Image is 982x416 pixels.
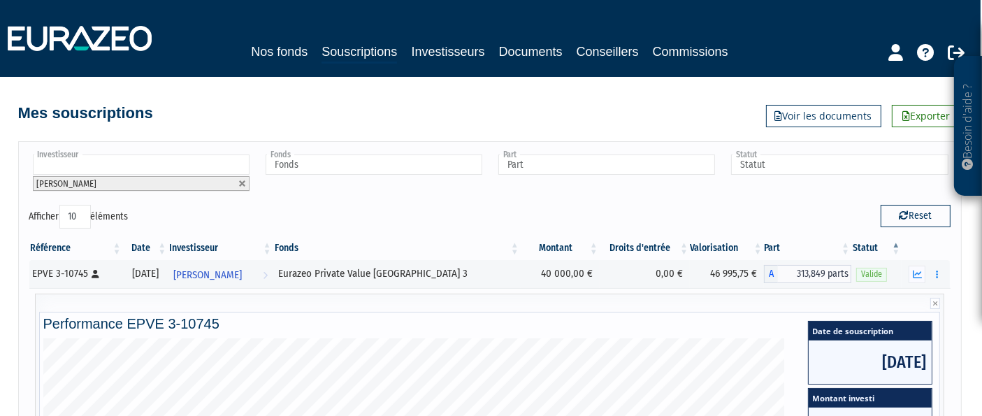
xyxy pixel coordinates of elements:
span: Montant investi [809,389,932,408]
label: Afficher éléments [29,205,129,229]
th: Statut : activer pour trier la colonne par ordre d&eacute;croissant [851,236,902,260]
span: [PERSON_NAME] [173,262,242,288]
select: Afficheréléments [59,205,91,229]
i: [Français] Personne physique [92,270,100,278]
span: Date de souscription [809,322,932,340]
td: 0,00 € [600,260,690,288]
a: [PERSON_NAME] [168,260,273,288]
a: Souscriptions [322,42,397,64]
a: Investisseurs [411,42,484,62]
td: 40 000,00 € [521,260,600,288]
h4: Mes souscriptions [18,105,153,122]
button: Reset [881,205,951,227]
div: Eurazeo Private Value [GEOGRAPHIC_DATA] 3 [278,266,516,281]
a: Exporter [892,105,962,127]
h4: Performance EPVE 3-10745 [43,316,937,331]
span: A [764,265,778,283]
th: Montant: activer pour trier la colonne par ordre croissant [521,236,600,260]
th: Date: activer pour trier la colonne par ordre croissant [123,236,168,260]
a: Nos fonds [251,42,308,62]
span: 313,849 parts [778,265,852,283]
span: [DATE] [809,340,932,384]
th: Droits d'entrée: activer pour trier la colonne par ordre croissant [600,236,690,260]
span: [PERSON_NAME] [37,178,97,189]
a: Voir les documents [766,105,881,127]
div: EPVE 3-10745 [33,266,118,281]
p: Besoin d'aide ? [960,64,976,189]
th: Fonds: activer pour trier la colonne par ordre croissant [273,236,521,260]
div: A - Eurazeo Private Value Europe 3 [764,265,852,283]
a: Documents [499,42,563,62]
th: Valorisation: activer pour trier la colonne par ordre croissant [690,236,764,260]
th: Référence : activer pour trier la colonne par ordre croissant [29,236,123,260]
a: Conseillers [577,42,639,62]
th: Part: activer pour trier la colonne par ordre croissant [764,236,852,260]
th: Investisseur: activer pour trier la colonne par ordre croissant [168,236,273,260]
span: Valide [856,268,887,281]
img: 1732889491-logotype_eurazeo_blanc_rvb.png [8,26,152,51]
a: Commissions [653,42,728,62]
div: [DATE] [128,266,164,281]
td: 46 995,75 € [690,260,764,288]
i: Voir l'investisseur [263,262,268,288]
